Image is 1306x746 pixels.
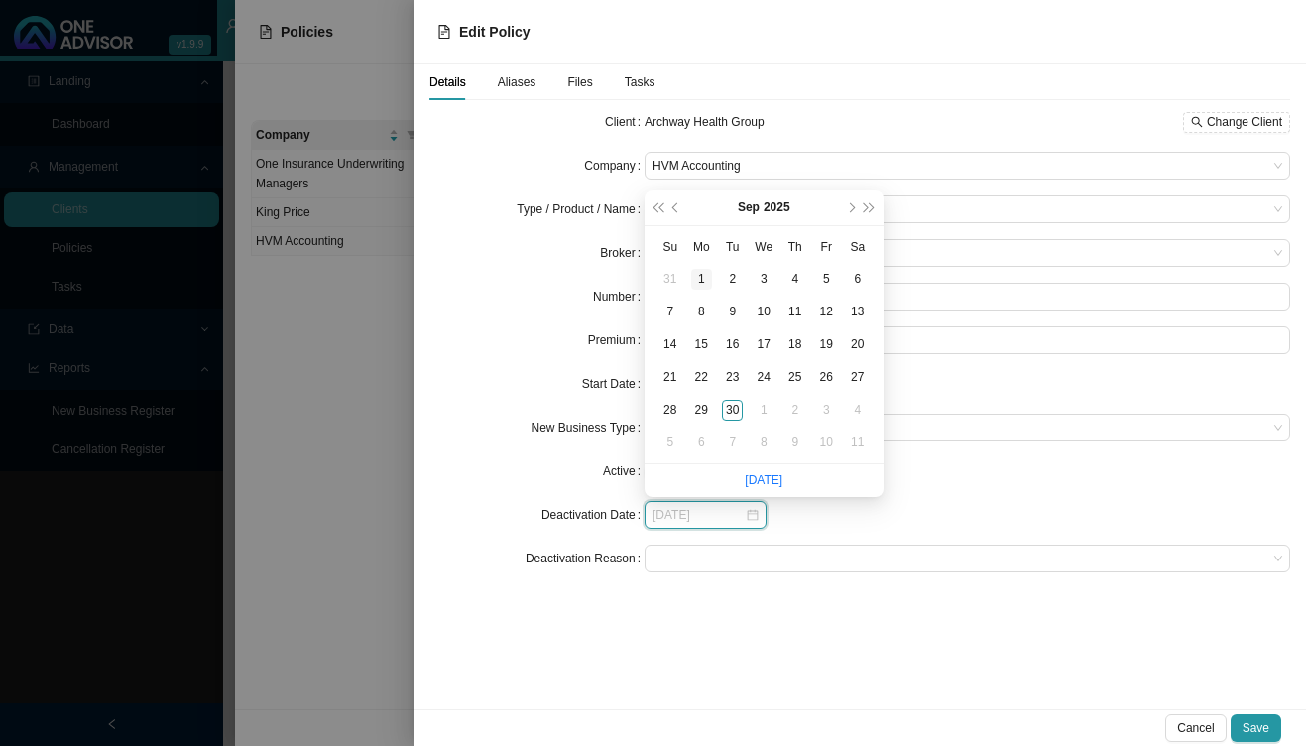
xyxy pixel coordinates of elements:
div: 7 [722,433,743,453]
div: 10 [754,302,774,322]
label: Type / Product / Name [517,195,645,223]
div: 29 [691,400,712,421]
div: 22 [691,367,712,388]
div: 11 [784,302,805,322]
span: Cancel [1177,718,1214,738]
div: 13 [847,302,868,322]
button: prev-year [667,190,686,225]
td: 2025-09-29 [686,394,718,427]
td: 2025-09-21 [654,361,686,394]
button: Save [1231,714,1281,742]
td: 2025-09-18 [779,328,811,361]
td: 2025-09-02 [717,263,749,296]
td: 2025-09-14 [654,328,686,361]
td: 2025-09-06 [842,263,874,296]
td: 2025-10-07 [717,427,749,459]
td: 2025-10-09 [779,427,811,459]
span: Renier Van Rooyen [653,240,1282,266]
span: Tasks [625,76,655,88]
button: super-next-year [860,190,879,225]
div: 2 [722,269,743,290]
span: Archway Health Group [645,115,765,129]
td: 2025-09-20 [842,328,874,361]
div: 26 [816,367,837,388]
td: 2025-09-28 [654,394,686,427]
button: Cancel [1165,714,1226,742]
div: 28 [659,400,680,421]
td: 2025-10-04 [842,394,874,427]
td: 2025-09-11 [779,296,811,328]
div: 14 [659,334,680,355]
label: Company [584,152,645,180]
div: 18 [784,334,805,355]
span: Edit Policy [459,24,531,40]
div: 12 [816,302,837,322]
input: Select date [653,505,745,525]
div: 16 [722,334,743,355]
td: 2025-09-26 [811,361,843,394]
th: Tu [717,230,749,263]
td: 2025-09-05 [811,263,843,296]
th: Fr [811,230,843,263]
td: 2025-10-11 [842,427,874,459]
div: 4 [784,269,805,290]
td: 2025-09-23 [717,361,749,394]
div: 5 [659,433,680,453]
span: Files [567,76,592,88]
label: Client [605,108,645,136]
span: Save [1243,718,1269,738]
div: 10 [816,433,837,453]
th: Mo [686,230,718,263]
td: 2025-08-31 [654,263,686,296]
th: Th [779,230,811,263]
label: Deactivation Reason [526,545,645,572]
td: 2025-10-06 [686,427,718,459]
div: 11 [847,433,868,453]
td: 2025-09-24 [749,361,780,394]
td: 2025-09-22 [686,361,718,394]
div: 27 [847,367,868,388]
div: 2 [784,400,805,421]
label: Number [593,283,645,311]
td: 2025-09-04 [779,263,811,296]
button: year panel [764,190,790,225]
button: super-prev-year [649,190,667,225]
td: 2025-09-13 [842,296,874,328]
td: 2025-10-10 [811,427,843,459]
span: Details [429,76,466,88]
td: 2025-10-01 [749,394,780,427]
div: 9 [722,302,743,322]
label: Active [603,457,645,485]
div: 25 [784,367,805,388]
button: next-year [841,190,860,225]
div: 5 [816,269,837,290]
label: Broker [600,239,645,267]
div: 24 [754,367,774,388]
div: 30 [722,400,743,421]
td: 2025-10-02 [779,394,811,427]
td: 2025-09-08 [686,296,718,328]
td: 2025-09-09 [717,296,749,328]
td: 2025-09-07 [654,296,686,328]
div: 19 [816,334,837,355]
span: HVM Accounting [653,153,1282,179]
div: 7 [659,302,680,322]
span: file-text [437,25,451,39]
div: 8 [691,302,712,322]
td: 2025-10-05 [654,427,686,459]
div: 3 [816,400,837,421]
span: Change Client [1207,112,1282,132]
div: 1 [691,269,712,290]
button: Change Client [1183,112,1290,133]
div: 9 [784,433,805,453]
div: 20 [847,334,868,355]
div: 4 [847,400,868,421]
div: 1 [754,400,774,421]
td: 2025-09-19 [811,328,843,361]
label: Premium [588,326,645,354]
div: 21 [659,367,680,388]
div: 15 [691,334,712,355]
td: 2025-09-01 [686,263,718,296]
th: Sa [842,230,874,263]
td: 2025-09-17 [749,328,780,361]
